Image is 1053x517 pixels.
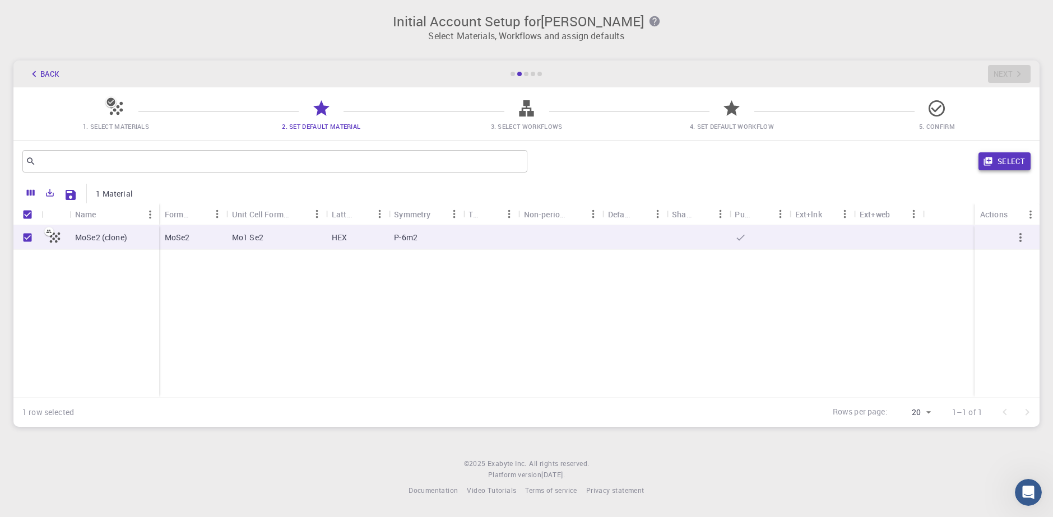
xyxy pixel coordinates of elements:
[488,469,541,481] span: Platform version
[468,203,482,225] div: Tags
[630,205,648,223] button: Sort
[232,232,263,243] p: Mo1 Se2
[226,203,326,225] div: Unit Cell Formula
[75,203,96,225] div: Name
[409,485,458,496] a: Documentation
[833,406,888,419] p: Rows per page:
[467,486,516,495] span: Video Tutorials
[394,232,418,243] p: P-6m2
[208,205,226,223] button: Menu
[22,65,65,83] button: Back
[978,152,1031,170] button: Select
[672,203,693,225] div: Shared
[165,203,191,225] div: Formula
[141,206,159,223] button: Menu
[388,203,463,225] div: Symmetry
[352,205,370,223] button: Sort
[693,205,711,223] button: Sort
[1015,479,1042,506] iframe: Intercom live chat
[541,470,565,479] span: [DATE] .
[165,232,190,243] p: MoSe2
[96,206,114,223] button: Sort
[795,203,822,225] div: Ext+lnk
[488,459,527,468] span: Exabyte Inc.
[567,205,585,223] button: Sort
[518,203,602,225] div: Non-periodic
[464,458,488,469] span: © 2025
[975,203,1040,225] div: Actions
[22,407,74,418] div: 1 row selected
[525,485,577,496] a: Terms of service
[21,8,67,18] span: Wsparcie
[491,122,563,131] span: 3. Select Workflows
[467,485,516,496] a: Video Tutorials
[711,205,729,223] button: Menu
[308,205,326,223] button: Menu
[83,122,149,131] span: 1. Select Materials
[282,122,360,131] span: 2. Set Default Material
[483,205,500,223] button: Sort
[892,404,934,421] div: 20
[191,205,208,223] button: Sort
[602,203,666,225] div: Default
[290,205,308,223] button: Sort
[21,184,40,202] button: Columns
[904,205,922,223] button: Menu
[75,232,127,243] p: MoSe2 (clone)
[370,205,388,223] button: Menu
[394,203,430,225] div: Symmetry
[952,407,982,418] p: 1–1 of 1
[772,205,790,223] button: Menu
[41,203,69,225] div: Icon
[754,205,772,223] button: Sort
[980,203,1008,225] div: Actions
[608,203,630,225] div: Default
[529,458,589,469] span: All rights reserved.
[500,205,518,223] button: Menu
[541,469,565,481] a: [DATE].
[463,203,518,225] div: Tags
[20,29,1033,43] p: Select Materials, Workflows and assign defaults
[59,184,82,206] button: Save Explorer Settings
[326,203,388,225] div: Lattice
[525,486,577,495] span: Terms of service
[409,486,458,495] span: Documentation
[40,184,59,202] button: Export
[919,122,955,131] span: 5. Confirm
[69,203,159,225] div: Name
[488,458,527,469] a: Exabyte Inc.
[586,485,644,496] a: Privacy statement
[232,203,290,225] div: Unit Cell Formula
[586,486,644,495] span: Privacy statement
[445,205,463,223] button: Menu
[20,13,1033,29] h3: Initial Account Setup for [PERSON_NAME]
[585,205,602,223] button: Menu
[648,205,666,223] button: Menu
[729,203,789,225] div: Public
[1022,206,1040,223] button: Menu
[96,188,133,199] p: 1 Material
[332,232,347,243] p: HEX
[836,205,854,223] button: Menu
[790,203,854,225] div: Ext+lnk
[860,203,890,225] div: Ext+web
[332,203,352,225] div: Lattice
[666,203,729,225] div: Shared
[524,203,567,225] div: Non-periodic
[690,122,774,131] span: 4. Set Default Workflow
[854,203,922,225] div: Ext+web
[159,203,226,225] div: Formula
[735,203,753,225] div: Public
